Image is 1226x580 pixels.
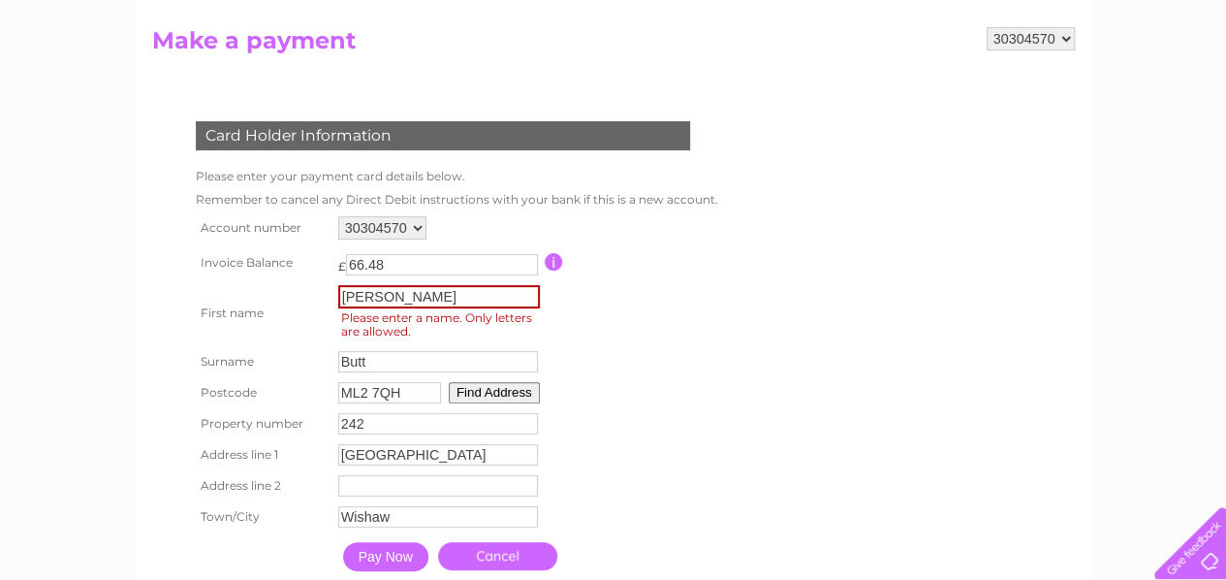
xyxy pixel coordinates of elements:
button: Find Address [449,382,540,403]
div: Clear Business is a trading name of Verastar Limited (registered in [GEOGRAPHIC_DATA] No. 3667643... [156,11,1072,94]
h2: Make a payment [152,27,1075,64]
th: Account number [191,211,333,244]
th: Town/City [191,501,333,532]
td: £ [338,249,346,274]
span: Please enter a name. Only letters are allowed. [338,308,546,341]
div: Card Holder Information [196,121,690,150]
th: Address line 1 [191,439,333,470]
th: Surname [191,346,333,377]
img: logo.png [43,50,141,110]
a: Telecoms [988,82,1046,97]
a: Water [885,82,922,97]
a: Energy [933,82,976,97]
th: Property number [191,408,333,439]
input: Information [545,253,563,271]
th: Postcode [191,377,333,408]
a: Contact [1097,82,1145,97]
a: Blog [1057,82,1085,97]
td: Please enter your payment card details below. [191,165,723,188]
input: Pay Now [343,542,428,571]
th: Invoice Balance [191,244,333,280]
a: Log out [1162,82,1208,97]
th: First name [191,280,333,346]
th: Address line 2 [191,470,333,501]
a: Cancel [438,542,557,570]
a: 0333 014 3131 [861,10,994,34]
td: Remember to cancel any Direct Debit instructions with your bank if this is a new account. [191,188,723,211]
